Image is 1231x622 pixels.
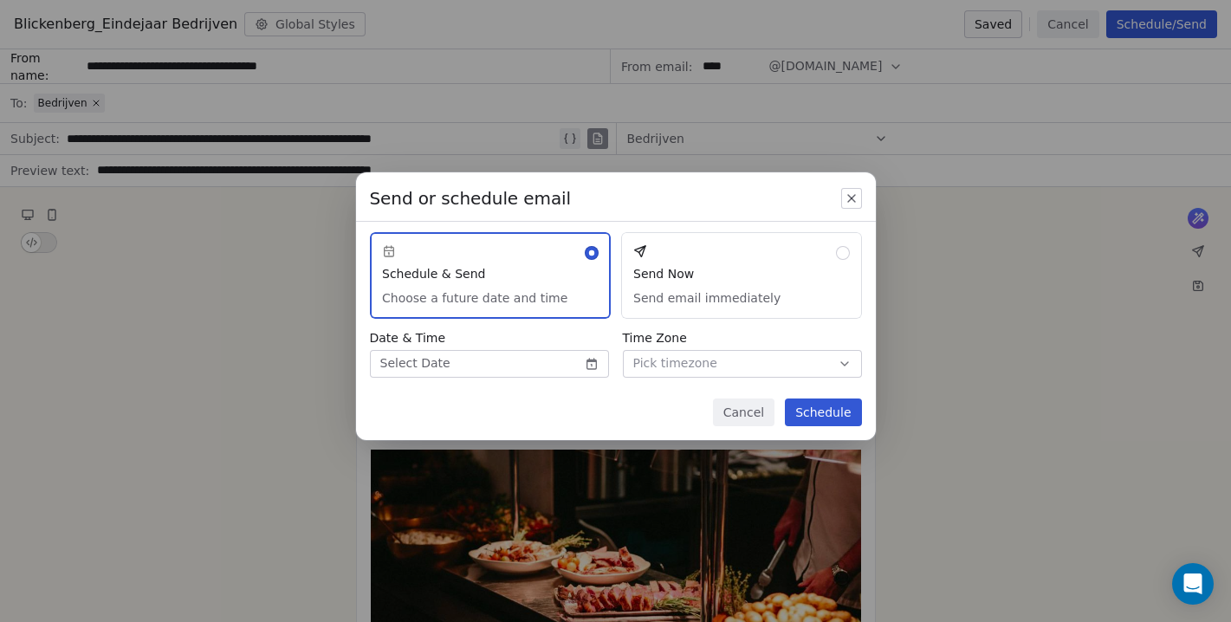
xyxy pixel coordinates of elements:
[623,350,862,378] button: Pick timezone
[785,398,861,426] button: Schedule
[633,354,717,373] span: Pick timezone
[370,329,609,347] span: Date & Time
[370,186,572,211] span: Send or schedule email
[713,398,774,426] button: Cancel
[623,329,862,347] span: Time Zone
[370,350,609,378] button: Select Date
[380,354,450,373] span: Select Date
